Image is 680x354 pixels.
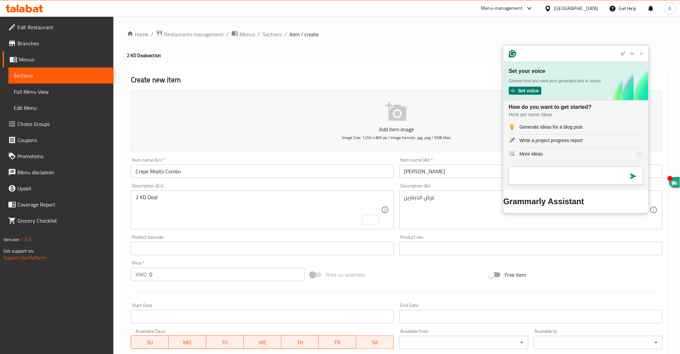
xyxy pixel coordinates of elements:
[209,338,241,347] span: TU
[321,338,354,347] span: FR
[151,30,153,38] li: /
[3,164,114,180] a: Menu disclaimer
[226,30,229,38] li: /
[3,19,114,35] a: Edit Restaurant
[171,338,204,347] span: MO
[3,247,34,255] span: Get support on:
[169,336,206,349] button: MO
[399,165,663,178] input: Enter name Ar
[505,271,526,279] span: Free item
[17,201,108,209] span: Coverage Report
[164,30,224,38] span: Restaurants management
[399,336,528,349] div: ​
[240,30,255,38] span: Menus
[134,338,166,347] span: SU
[281,336,319,349] button: TH
[131,165,394,178] input: Enter name En
[19,55,108,63] span: Menus
[131,91,663,152] button: Add item imageImage Size: 1200 x 800 px / Image formats: jpg, png / 5MB Max.
[359,338,391,347] span: SA
[131,336,169,349] button: SU
[356,336,394,349] button: SA
[21,235,31,244] span: 1.0.0
[231,30,255,39] a: Menus
[14,104,108,112] span: Edit Menu
[554,5,598,12] div: [GEOGRAPHIC_DATA]
[263,30,282,38] a: Sections
[3,116,114,132] a: Choice Groups
[8,84,114,100] a: Full Menu View
[141,125,652,133] p: Add item image
[17,136,108,144] span: Coupons
[481,4,523,12] div: Menu-management
[14,72,108,80] span: Sections
[284,338,316,347] span: TH
[258,30,260,38] li: /
[127,30,148,38] a: Home
[8,68,114,84] a: Sections
[17,184,108,192] span: Upsell
[3,235,20,244] span: Version:
[17,168,108,176] span: Menu disclaimer
[290,30,319,38] span: item / create
[319,336,356,349] button: FR
[534,336,663,349] div: ​
[3,51,114,68] a: Menus
[8,100,114,116] a: Edit Menu
[3,196,114,213] a: Coverage Report
[136,270,147,278] p: KWD
[669,5,671,12] span: A
[342,134,452,141] span: Image Size: 1200 x 800 px / Image formats: jpg, png / 5MB Max.
[3,132,114,148] a: Coupons
[17,120,108,128] span: Choice Groups
[127,52,667,59] h4: 2 KD Deal section
[206,336,244,349] button: TU
[3,253,46,262] a: Support.OpsPlatform
[399,242,663,255] input: Please enter product sku
[156,30,224,39] a: Restaurants management
[131,242,394,255] input: Please enter product barcode
[247,338,279,347] span: WE
[17,39,108,47] span: Branches
[14,88,108,96] span: Full Menu View
[149,268,305,281] input: Please enter price
[284,30,287,38] li: /
[244,336,281,349] button: WE
[17,23,108,31] span: Edit Restaurant
[3,213,114,229] a: Grocery Checklist
[17,152,108,160] span: Promotions
[404,194,650,226] textarea: To enrich screen reader interactions, please activate Accessibility in Grammarly extension settings
[131,75,663,85] h2: Create new item
[3,148,114,164] a: Promotions
[3,35,114,51] a: Branches
[3,180,114,196] a: Upsell
[326,271,365,279] span: Price on selection
[127,30,667,39] nav: breadcrumb
[17,217,108,225] span: Grocery Checklist
[136,194,381,226] textarea: To enrich screen reader interactions, please activate Accessibility in Grammarly extension settings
